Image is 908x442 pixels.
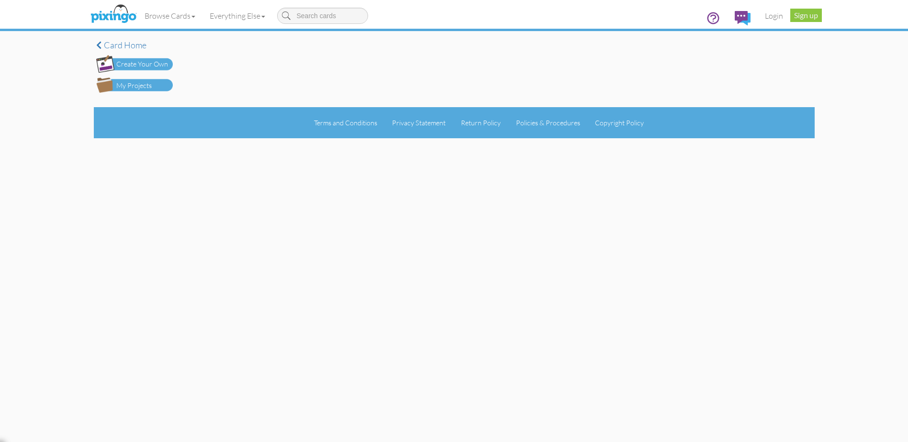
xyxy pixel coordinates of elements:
[277,8,368,24] input: Search cards
[595,119,644,127] a: Copyright Policy
[516,119,580,127] a: Policies & Procedures
[758,4,790,28] a: Login
[735,11,751,25] img: comments.svg
[96,41,173,50] a: Card home
[96,77,173,93] img: my-projects-button.png
[392,119,446,127] a: Privacy Statement
[116,59,168,69] div: Create Your Own
[202,4,272,28] a: Everything Else
[88,2,139,26] img: pixingo logo
[314,119,377,127] a: Terms and Conditions
[116,81,152,91] div: My Projects
[96,55,173,73] img: create-own-button.png
[137,4,202,28] a: Browse Cards
[461,119,501,127] a: Return Policy
[790,9,822,22] a: Sign up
